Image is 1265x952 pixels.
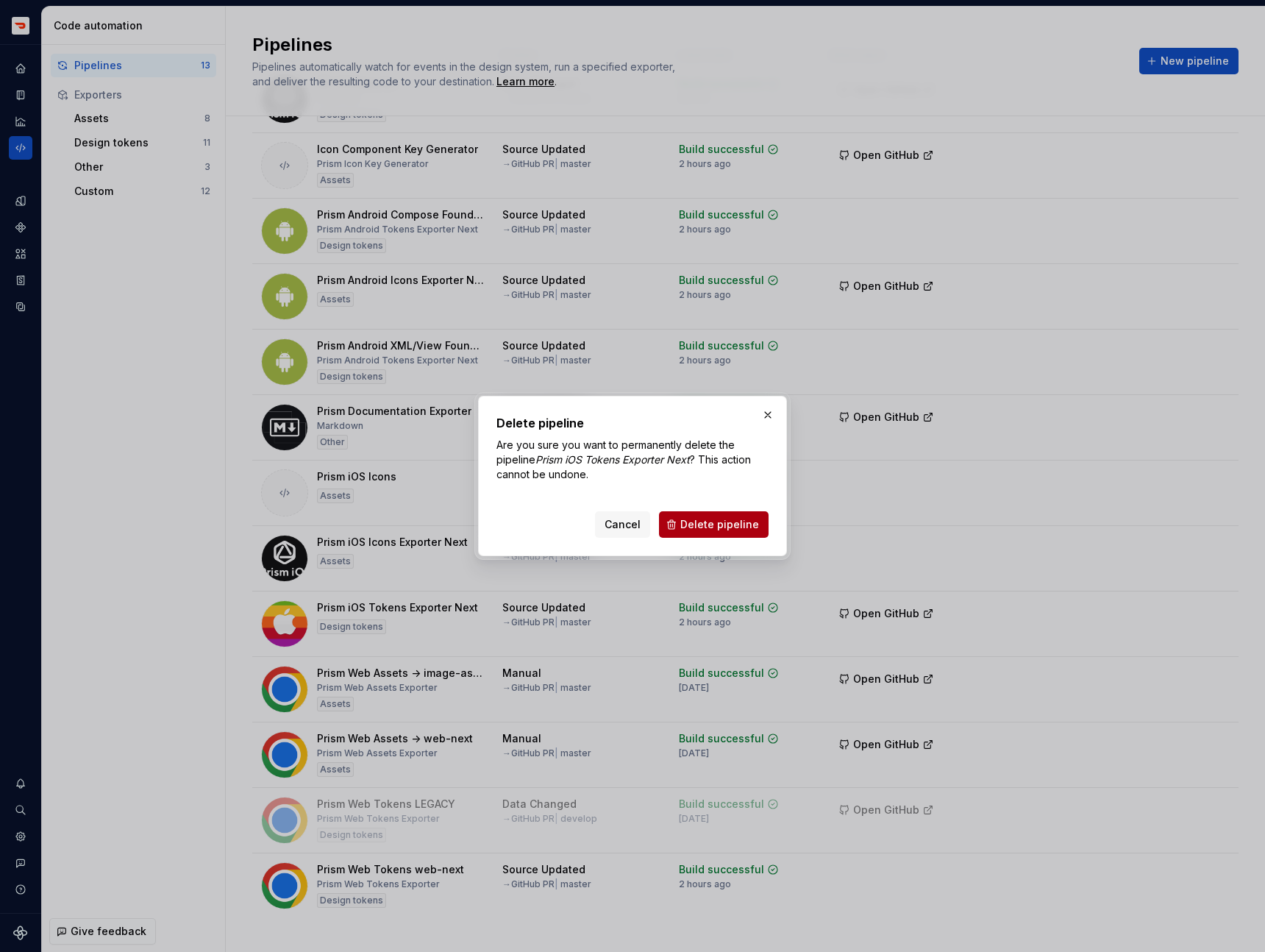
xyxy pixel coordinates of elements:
span: Delete pipeline [680,517,759,532]
button: Cancel [595,511,650,538]
i: Prism iOS Tokens Exporter Next [535,453,690,466]
button: Delete pipeline [659,511,769,538]
h2: Delete pipeline [496,414,769,432]
span: Cancel [605,517,641,532]
p: Are you sure you want to permanently delete the pipeline ? This action cannot be undone. [496,438,769,482]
